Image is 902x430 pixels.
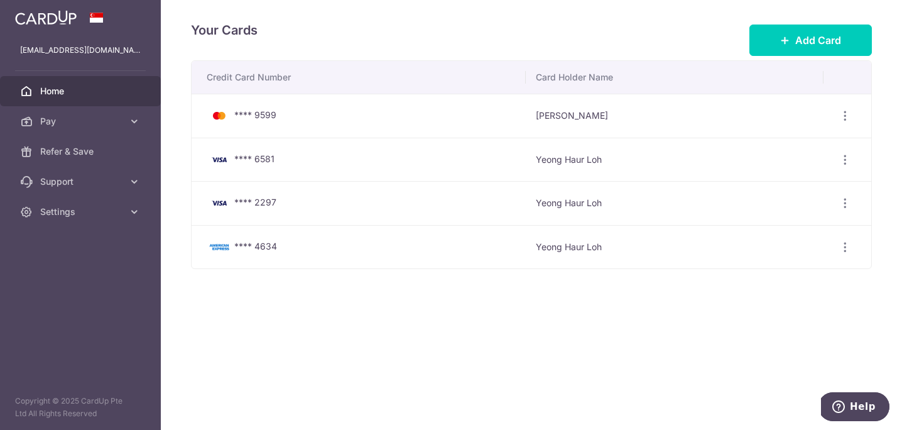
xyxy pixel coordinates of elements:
p: [EMAIL_ADDRESS][DOMAIN_NAME] [20,44,141,57]
th: Credit Card Number [192,61,526,94]
h4: Your Cards [191,20,258,40]
span: Help [29,9,55,20]
th: Card Holder Name [526,61,823,94]
img: Bank Card [207,196,232,211]
img: Bank Card [207,152,232,167]
img: Bank Card [207,108,232,123]
span: Home [40,85,123,97]
iframe: Opens a widget where you can find more information [821,392,889,424]
td: Yeong Haur Loh [526,138,823,182]
span: Pay [40,115,123,128]
td: Yeong Haur Loh [526,225,823,269]
button: Add Card [749,25,872,56]
span: Support [40,175,123,188]
td: Yeong Haur Loh [526,181,823,225]
span: Add Card [795,33,841,48]
td: [PERSON_NAME] [526,94,823,138]
img: Bank Card [207,240,232,255]
img: CardUp [15,10,77,25]
span: Refer & Save [40,145,123,158]
span: Settings [40,206,123,218]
